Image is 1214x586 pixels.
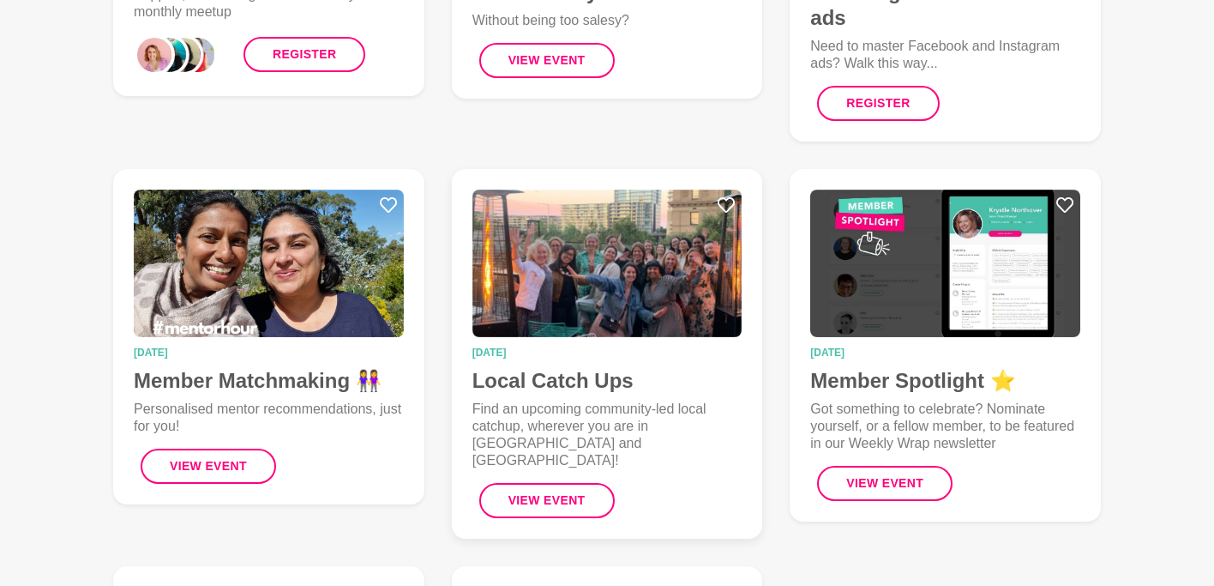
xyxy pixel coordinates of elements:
a: Register [817,86,939,121]
a: Register [243,37,365,72]
h4: Local Catch Ups [472,368,742,394]
time: [DATE] [134,347,404,358]
button: View Event [141,449,276,484]
img: Local Catch Ups [472,190,742,337]
h4: Member Spotlight ⭐ [810,368,1080,394]
img: Member Spotlight ⭐ [810,190,1080,337]
div: 2_Laila Punj [163,34,204,76]
button: View Event [479,483,615,518]
p: Find an upcoming community-led local catchup, wherever you are in [GEOGRAPHIC_DATA] and [GEOGRAPH... [472,401,742,469]
p: Got something to celebrate? Nominate yourself, or a fellow member, to be featured in our Weekly W... [810,401,1080,452]
a: Local Catch Ups[DATE]Local Catch UpsFind an upcoming community-led local catchup, wherever you ar... [452,169,763,539]
h4: Member Matchmaking 👭 [134,368,404,394]
time: [DATE] [810,347,1080,358]
div: 3_Dr Missy Wolfman [177,34,218,76]
div: 1_Emily Fogg [148,34,189,76]
p: Need to master Facebook and Instagram ads? Walk this way... [810,38,1080,72]
a: Member Matchmaking 👭[DATE]Member Matchmaking 👭Personalised mentor recommendations, just for you!V... [113,169,424,504]
time: [DATE] [472,347,742,358]
p: Personalised mentor recommendations, just for you! [134,401,404,435]
p: Without being too salesy? [472,12,742,29]
button: View Event [479,43,615,78]
div: 0_Vari McGaan [134,34,175,76]
button: View Event [817,466,953,501]
img: Member Matchmaking 👭 [134,190,404,337]
a: Member Spotlight ⭐[DATE]Member Spotlight ⭐Got something to celebrate? Nominate yourself, or a fel... [790,169,1101,522]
